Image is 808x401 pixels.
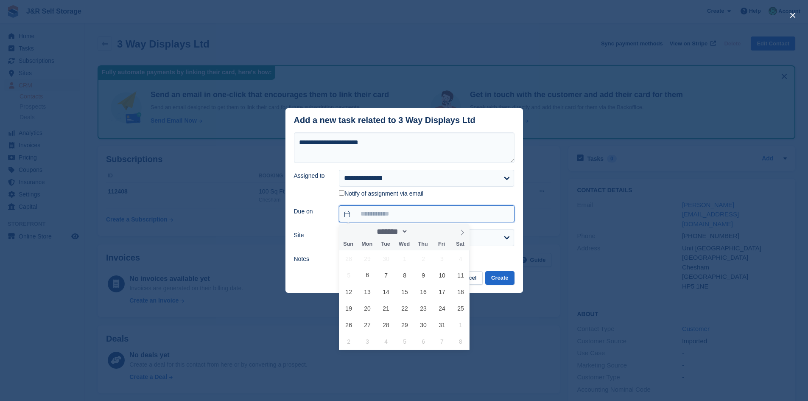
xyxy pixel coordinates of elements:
[485,271,514,285] button: Create
[374,227,408,236] select: Month
[415,300,432,317] span: October 23, 2025
[359,250,376,267] span: September 29, 2025
[378,250,394,267] span: September 30, 2025
[452,283,469,300] span: October 18, 2025
[339,190,344,196] input: Notify of assignment via email
[359,283,376,300] span: October 13, 2025
[452,300,469,317] span: October 25, 2025
[358,241,376,247] span: Mon
[339,241,358,247] span: Sun
[378,333,394,350] span: November 4, 2025
[395,241,414,247] span: Wed
[359,333,376,350] span: November 3, 2025
[376,241,395,247] span: Tue
[415,267,432,283] span: October 9, 2025
[415,333,432,350] span: November 6, 2025
[452,333,469,350] span: November 8, 2025
[397,300,413,317] span: October 22, 2025
[294,171,329,180] label: Assigned to
[434,333,450,350] span: November 7, 2025
[378,300,394,317] span: October 21, 2025
[341,317,357,333] span: October 26, 2025
[397,267,413,283] span: October 8, 2025
[339,190,423,198] label: Notify of assignment via email
[341,333,357,350] span: November 2, 2025
[415,283,432,300] span: October 16, 2025
[397,317,413,333] span: October 29, 2025
[434,300,450,317] span: October 24, 2025
[452,250,469,267] span: October 4, 2025
[786,8,800,22] button: close
[294,207,329,216] label: Due on
[397,250,413,267] span: October 1, 2025
[378,283,394,300] span: October 14, 2025
[415,250,432,267] span: October 2, 2025
[359,267,376,283] span: October 6, 2025
[432,241,451,247] span: Fri
[452,317,469,333] span: November 1, 2025
[341,267,357,283] span: October 5, 2025
[359,300,376,317] span: October 20, 2025
[434,250,450,267] span: October 3, 2025
[452,267,469,283] span: October 11, 2025
[294,115,475,125] div: Add a new task related to 3 Way Displays Ltd
[434,317,450,333] span: October 31, 2025
[434,267,450,283] span: October 10, 2025
[397,283,413,300] span: October 15, 2025
[434,283,450,300] span: October 17, 2025
[341,283,357,300] span: October 12, 2025
[294,255,329,264] label: Notes
[451,241,470,247] span: Sat
[359,317,376,333] span: October 27, 2025
[397,333,413,350] span: November 5, 2025
[341,250,357,267] span: September 28, 2025
[378,267,394,283] span: October 7, 2025
[341,300,357,317] span: October 19, 2025
[415,317,432,333] span: October 30, 2025
[414,241,432,247] span: Thu
[294,231,329,240] label: Site
[378,317,394,333] span: October 28, 2025
[408,227,435,236] input: Year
